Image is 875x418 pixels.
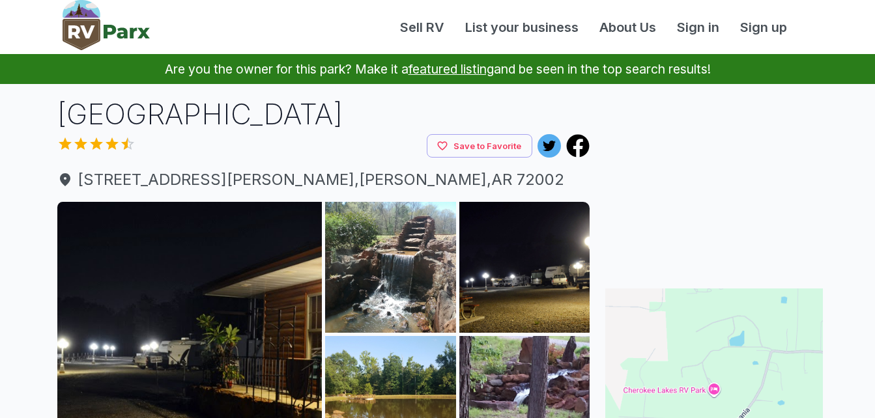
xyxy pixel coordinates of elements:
[455,18,589,37] a: List your business
[409,61,494,77] a: featured listing
[589,18,667,37] a: About Us
[57,168,590,191] a: [STREET_ADDRESS][PERSON_NAME],[PERSON_NAME],AR 72002
[459,202,590,333] img: AAcXr8oKoEac74hjoYYO2bKqF5jYy0Y41IroZkmZGJZdh0lQVh9va5c2TZuDxfJ-r6Ire5Yqc9mpJi6_aTC__qs8WK38x-NDL...
[390,18,455,37] a: Sell RV
[16,54,859,84] p: Are you the owner for this park? Make it a and be seen in the top search results!
[730,18,797,37] a: Sign up
[605,94,823,257] iframe: Advertisement
[325,202,456,333] img: AAcXr8qMKPsAh-IIjW8Mt6tPPBsv31XFt-hnBGX5hBz9hbmun0XyYuXRY7ikH7CLC7wUPuGJKwM3hv-PBVny1fJDCCGijRSB3...
[57,168,590,191] span: [STREET_ADDRESS][PERSON_NAME] , [PERSON_NAME] , AR 72002
[667,18,730,37] a: Sign in
[427,134,532,158] button: Save to Favorite
[57,94,590,134] h1: [GEOGRAPHIC_DATA]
